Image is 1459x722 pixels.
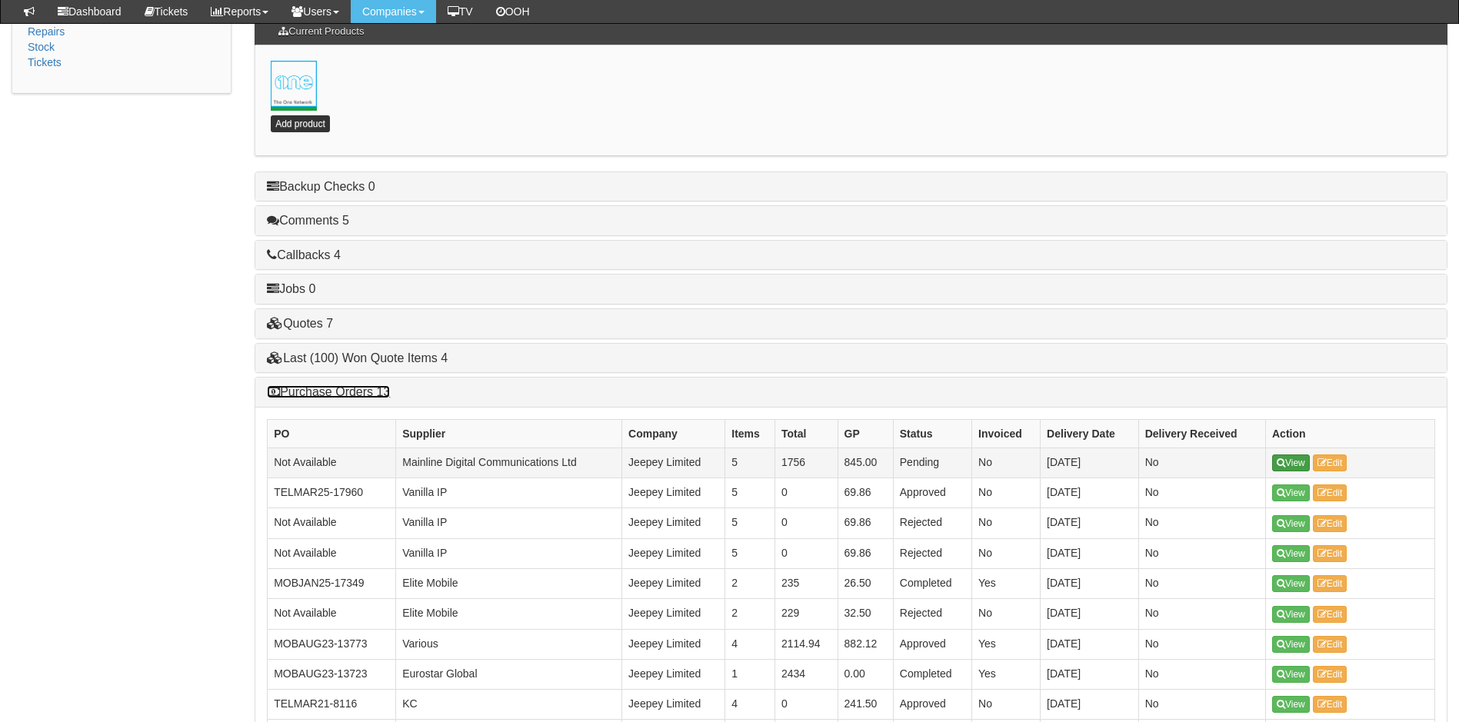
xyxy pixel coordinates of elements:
a: View [1272,484,1310,501]
a: Edit [1313,515,1347,532]
a: Backup Checks 0 [267,180,375,193]
a: Edit [1313,666,1347,683]
td: No [1138,599,1265,629]
td: No [972,508,1041,538]
td: Not Available [268,448,396,477]
td: 229 [774,599,838,629]
td: Vanilla IP [396,538,622,568]
td: 2114.94 [774,629,838,659]
th: Supplier [396,419,622,448]
a: Tickets [28,56,62,68]
td: 0 [774,508,838,538]
td: 235 [774,568,838,598]
a: Edit [1313,545,1347,562]
td: Jeepey Limited [622,690,725,720]
a: View [1272,454,1310,471]
td: [DATE] [1041,659,1139,689]
td: Mainline Digital Communications Ltd [396,448,622,477]
td: No [1138,629,1265,659]
td: Rejected [893,538,971,568]
td: Not Available [268,599,396,629]
td: Jeepey Limited [622,568,725,598]
td: [DATE] [1041,690,1139,720]
a: Quotes 7 [267,317,333,330]
td: Yes [972,629,1041,659]
th: Delivery Received [1138,419,1265,448]
a: Purchase Orders 13 [267,385,390,398]
td: Jeepey Limited [622,629,725,659]
a: Callbacks 4 [267,248,341,261]
td: Yes [972,659,1041,689]
a: Jobs 0 [267,282,315,295]
td: 241.50 [838,690,893,720]
td: No [1138,478,1265,508]
td: 26.50 [838,568,893,598]
td: Pending [893,448,971,477]
th: Total [774,419,838,448]
th: GP [838,419,893,448]
td: [DATE] [1041,478,1139,508]
th: Status [893,419,971,448]
td: [DATE] [1041,629,1139,659]
td: 5 [725,508,775,538]
td: 0 [774,538,838,568]
td: 5 [725,448,775,477]
a: Edit [1313,636,1347,653]
td: Rejected [893,599,971,629]
td: Jeepey Limited [622,448,725,477]
td: Not Available [268,538,396,568]
td: No [1138,538,1265,568]
a: View [1272,636,1310,653]
td: Yes [972,568,1041,598]
td: MOBAUG23-13773 [268,629,396,659]
td: [DATE] [1041,538,1139,568]
a: View [1272,515,1310,532]
td: 2434 [774,659,838,689]
a: View [1272,606,1310,623]
td: Approved [893,629,971,659]
td: [DATE] [1041,448,1139,477]
td: Eurostar Global [396,659,622,689]
a: Repairs [28,25,65,38]
td: Not Available [268,508,396,538]
a: Edit [1313,454,1347,471]
td: Various [396,629,622,659]
td: 69.86 [838,538,893,568]
td: 4 [725,690,775,720]
td: 882.12 [838,629,893,659]
td: No [1138,568,1265,598]
a: Edit [1313,484,1347,501]
a: View [1272,666,1310,683]
h3: Current Products [271,18,371,45]
td: MOBJAN25-17349 [268,568,396,598]
a: View [1272,575,1310,592]
a: Edit [1313,606,1347,623]
a: View [1272,696,1310,713]
td: 69.86 [838,508,893,538]
td: No [1138,690,1265,720]
td: Vanilla IP [396,508,622,538]
td: No [972,690,1041,720]
td: Vanilla IP [396,478,622,508]
td: Completed [893,659,971,689]
td: No [972,448,1041,477]
th: Action [1265,419,1434,448]
a: Add product [271,115,330,132]
img: one.png [271,61,317,107]
td: No [1138,659,1265,689]
td: 4 [725,629,775,659]
td: 32.50 [838,599,893,629]
a: Last (100) Won Quote Items 4 [267,351,448,364]
td: 845.00 [838,448,893,477]
td: [DATE] [1041,508,1139,538]
td: Rejected [893,508,971,538]
td: 69.86 [838,478,893,508]
td: Elite Mobile [396,599,622,629]
td: No [972,599,1041,629]
td: MOBAUG23-13723 [268,659,396,689]
td: 0 [774,478,838,508]
td: [DATE] [1041,599,1139,629]
a: The One Network<br> No from date <br> No to date [271,61,317,107]
td: 1756 [774,448,838,477]
th: PO [268,419,396,448]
